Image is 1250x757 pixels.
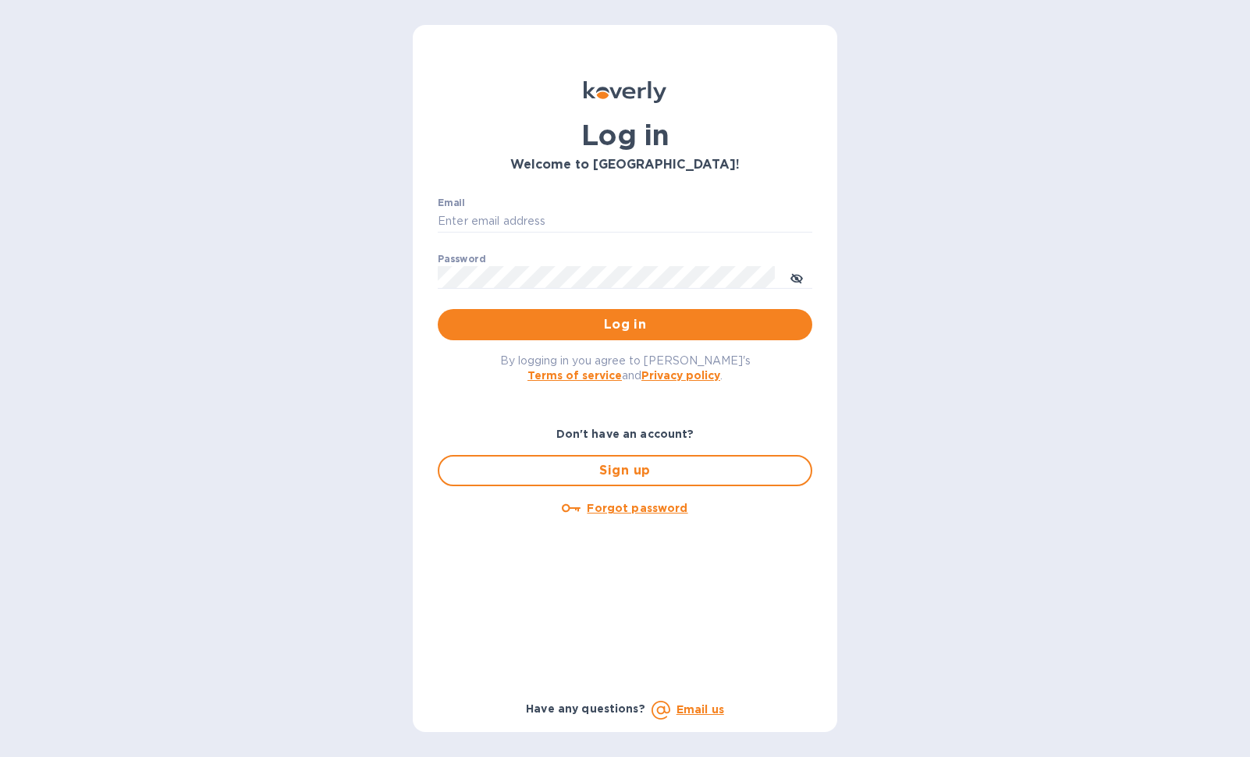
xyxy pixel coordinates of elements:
button: Log in [438,309,812,340]
span: By logging in you agree to [PERSON_NAME]'s and . [500,354,751,382]
u: Forgot password [587,502,687,514]
b: Don't have an account? [556,428,694,440]
label: Password [438,254,485,264]
a: Email us [676,703,724,716]
a: Terms of service [527,369,622,382]
button: toggle password visibility [781,261,812,293]
img: Koverly [584,81,666,103]
b: Have any questions? [526,702,645,715]
h1: Log in [438,119,812,151]
span: Sign up [452,461,798,480]
span: Log in [450,315,800,334]
button: Sign up [438,455,812,486]
input: Enter email address [438,210,812,233]
label: Email [438,198,465,208]
a: Privacy policy [641,369,720,382]
h3: Welcome to [GEOGRAPHIC_DATA]! [438,158,812,172]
